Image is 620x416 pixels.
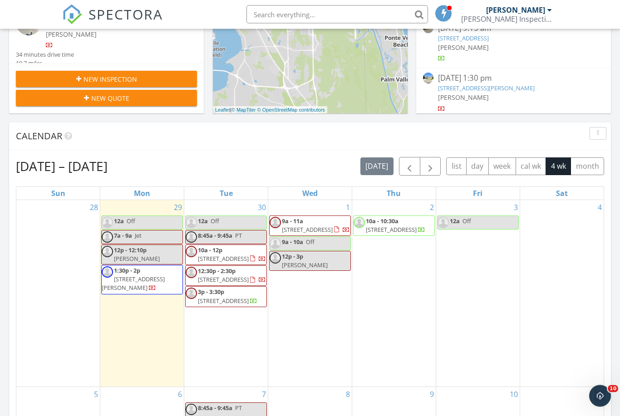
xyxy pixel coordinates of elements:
span: 8:45a - 9:45a [198,404,232,412]
div: [DATE] 1:30 pm [438,73,589,84]
a: Go to October 4, 2025 [596,201,604,215]
a: 12:30p - 2:30p [STREET_ADDRESS] [185,266,267,286]
a: Go to October 9, 2025 [428,387,436,402]
span: New Quote [91,94,129,103]
a: 10a - 12p [STREET_ADDRESS] [185,245,267,265]
span: PT [235,404,242,412]
div: 34 minutes drive time [16,51,74,59]
img: default-user-f0147aede5fd5fa78ca7ade42f37bd4542148d508eef1c3d3ea960f66861d68b.jpg [102,246,113,258]
img: default-user-f0147aede5fd5fa78ca7ade42f37bd4542148d508eef1c3d3ea960f66861d68b.jpg [186,404,197,416]
span: PT [235,232,242,240]
span: [STREET_ADDRESS] [198,255,249,263]
img: default-user-f0147aede5fd5fa78ca7ade42f37bd4542148d508eef1c3d3ea960f66861d68b.jpg [186,288,197,299]
span: New Inspection [84,75,137,84]
a: 12:30p - 2:30p [STREET_ADDRESS] [198,267,266,284]
span: [STREET_ADDRESS] [282,226,333,234]
span: 7a - 9a [114,232,132,240]
button: New Inspection [16,71,197,88]
a: Go to October 3, 2025 [512,201,520,215]
td: Go to September 28, 2025 [16,201,100,387]
img: streetview [423,73,433,83]
a: Leaflet [215,108,230,113]
span: 12a [114,217,124,225]
a: 1:30p - 2p [STREET_ADDRESS][PERSON_NAME] [102,267,165,292]
a: Go to September 30, 2025 [256,201,268,215]
button: month [571,158,604,176]
a: 3p - 3:30p [STREET_ADDRESS] [198,288,257,305]
img: default-user-f0147aede5fd5fa78ca7ade42f37bd4542148d508eef1c3d3ea960f66861d68b.jpg [102,267,113,278]
a: Monday [132,187,152,200]
a: Go to October 6, 2025 [176,387,184,402]
img: The Best Home Inspection Software - Spectora [62,5,82,24]
a: Tuesday [218,187,235,200]
span: 3p - 3:30p [198,288,224,296]
a: Go to October 2, 2025 [428,201,436,215]
a: 9a - 11a [STREET_ADDRESS] [282,217,350,234]
span: SPECTORA [89,5,163,24]
span: 1:30p - 2p [114,267,140,275]
button: day [466,158,489,176]
a: [STREET_ADDRESS][PERSON_NAME] [438,84,535,93]
img: default-user-f0147aede5fd5fa78ca7ade42f37bd4542148d508eef1c3d3ea960f66861d68b.jpg [270,217,281,229]
td: Go to October 3, 2025 [436,201,520,387]
img: default-user-f0147aede5fd5fa78ca7ade42f37bd4542148d508eef1c3d3ea960f66861d68b.jpg [270,253,281,264]
span: 10a - 12p [198,246,222,254]
a: Thursday [385,187,403,200]
button: list [446,158,467,176]
iframe: Intercom live chat [589,385,611,407]
a: [DATE] 9:15 am [STREET_ADDRESS] [PERSON_NAME] [423,23,604,64]
span: Off [211,217,219,225]
span: 10 [608,385,618,392]
span: [STREET_ADDRESS] [198,276,249,284]
img: default-user-f0147aede5fd5fa78ca7ade42f37bd4542148d508eef1c3d3ea960f66861d68b.jpg [354,217,365,229]
a: [STREET_ADDRESS] [438,34,489,43]
span: 12a [450,217,460,225]
button: New Quote [16,90,197,107]
span: 9a - 10a [282,238,303,246]
input: Search everything... [246,5,428,24]
span: 12:30p - 2:30p [198,267,236,275]
a: 3p - 3:30p [STREET_ADDRESS] [185,287,267,307]
a: SPECTORA [62,12,163,31]
a: Go to September 29, 2025 [172,201,184,215]
a: © OpenStreetMap contributors [257,108,325,113]
span: 8:45a - 9:45a [198,232,232,240]
span: 12p - 3p [282,253,303,261]
span: 9a - 11a [282,217,303,225]
h2: [DATE] – [DATE] [16,157,108,176]
td: Go to October 4, 2025 [520,201,604,387]
a: Go to October 1, 2025 [344,201,352,215]
span: 12a [198,217,208,225]
div: 19.7 miles [16,59,74,68]
span: [PERSON_NAME] [438,44,489,52]
td: Go to October 1, 2025 [268,201,352,387]
div: | [213,107,327,114]
a: Sunday [49,187,67,200]
img: default-user-f0147aede5fd5fa78ca7ade42f37bd4542148d508eef1c3d3ea960f66861d68b.jpg [186,246,197,258]
img: default-user-f0147aede5fd5fa78ca7ade42f37bd4542148d508eef1c3d3ea960f66861d68b.jpg [102,217,113,229]
a: 1:30 pm [STREET_ADDRESS][PERSON_NAME] [PERSON_NAME] 34 minutes drive time 19.7 miles [16,10,197,68]
a: Wednesday [300,187,320,200]
button: Previous [399,157,420,176]
img: default-user-f0147aede5fd5fa78ca7ade42f37bd4542148d508eef1c3d3ea960f66861d68b.jpg [270,238,281,250]
span: [PERSON_NAME] [46,30,97,39]
button: cal wk [516,158,546,176]
span: [PERSON_NAME] [114,255,160,263]
span: 10a - 10:30a [366,217,399,225]
img: default-user-f0147aede5fd5fa78ca7ade42f37bd4542148d508eef1c3d3ea960f66861d68b.jpg [186,267,197,279]
a: Go to October 5, 2025 [92,387,100,402]
a: Go to September 28, 2025 [88,201,100,215]
span: [STREET_ADDRESS] [198,297,249,305]
img: default-user-f0147aede5fd5fa78ca7ade42f37bd4542148d508eef1c3d3ea960f66861d68b.jpg [186,232,197,243]
span: [PERSON_NAME] [438,93,489,102]
a: 10a - 12p [STREET_ADDRESS] [198,246,266,263]
td: Go to September 29, 2025 [100,201,184,387]
span: [STREET_ADDRESS] [366,226,417,234]
a: 10a - 10:30a [STREET_ADDRESS] [366,217,425,234]
a: 1:30p - 2p [STREET_ADDRESS][PERSON_NAME] [101,265,183,295]
div: Kelly Inspections LLC [461,15,552,24]
button: week [488,158,516,176]
a: Go to October 8, 2025 [344,387,352,402]
span: Calendar [16,130,62,142]
a: Go to October 10, 2025 [508,387,520,402]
